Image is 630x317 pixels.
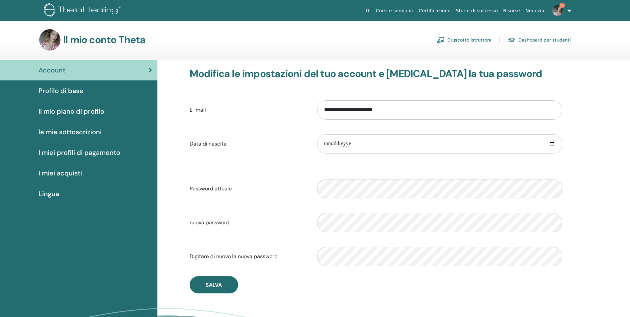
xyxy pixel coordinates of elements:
img: default.jpg [39,29,60,51]
a: Cruscotto istruttore [437,35,492,45]
span: le mie sottoscrizioni [39,127,102,137]
span: Account [39,65,65,75]
label: Password attuale [185,182,312,195]
label: E-mail [185,104,312,116]
span: Salva [206,281,222,288]
h3: Modifica le impostazioni del tuo account e [MEDICAL_DATA] la tua password [190,68,562,80]
span: Il mio piano di profilo [39,106,104,116]
img: logo.png [44,3,123,18]
a: Certificazione [416,5,453,17]
a: Negozio [523,5,547,17]
a: Dashboard per studenti [508,35,571,45]
label: nuova password [185,216,312,229]
span: 9+ [560,3,565,8]
a: Di [363,5,373,17]
h3: Il mio conto Theta [63,34,146,46]
img: default.jpg [552,5,563,16]
a: Corsi e seminari [373,5,416,17]
span: Profilo di base [39,86,83,96]
button: Salva [190,276,238,293]
img: graduation-cap.svg [508,37,516,43]
label: Data di nascita [185,138,312,150]
a: Storie di successo [453,5,500,17]
span: I miei acquisti [39,168,82,178]
img: chalkboard-teacher.svg [437,37,445,43]
span: I miei profili di pagamento [39,148,120,158]
a: Risorse [500,5,523,17]
span: Lingua [39,189,59,199]
label: Digitare di nuovo la nuova password [185,250,312,263]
